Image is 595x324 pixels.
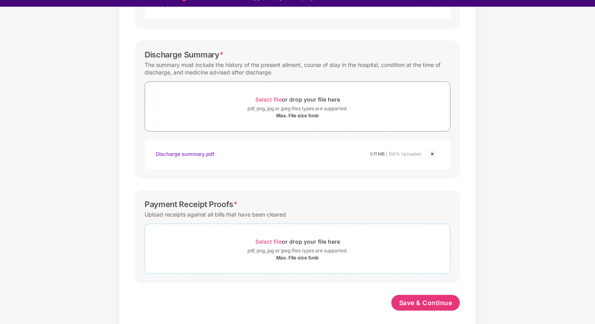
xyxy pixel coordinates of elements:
[370,151,385,157] span: 0.11 MB
[145,200,238,209] div: Payment Receipt Proofs
[276,113,319,119] div: Max. File size 5mb
[145,209,286,220] div: Upload receipts against all bills that have been cleared
[399,298,452,307] span: Save & Continue
[145,50,223,59] div: Discharge Summary
[145,88,450,125] span: Select fileor drop your file herepdf, png, jpg or jpeg files types are supported.Max. File size 5mb
[156,147,214,161] div: Discharge summary.pdf
[255,236,340,247] div: or drop your file here
[247,247,348,255] div: pdf, png, jpg or jpeg files types are supported.
[255,96,282,103] span: Select file
[391,295,460,311] button: Save & Continue
[145,59,450,78] div: The summary must include the history of the present ailment, course of stay in the hospital, cond...
[255,94,340,105] div: or drop your file here
[428,149,437,159] img: svg+xml;base64,PHN2ZyBpZD0iQ3Jvc3MtMjR4MjQiIHhtbG5zPSJodHRwOi8vd3d3LnczLm9yZy8yMDAwL3N2ZyIgd2lkdG...
[276,255,319,261] div: Max. File size 5mb
[255,238,282,245] span: Select file
[247,105,348,113] div: pdf, png, jpg or jpeg files types are supported.
[386,151,421,157] span: | 100% Uploaded
[145,230,450,267] span: Select fileor drop your file herepdf, png, jpg or jpeg files types are supported.Max. File size 5mb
